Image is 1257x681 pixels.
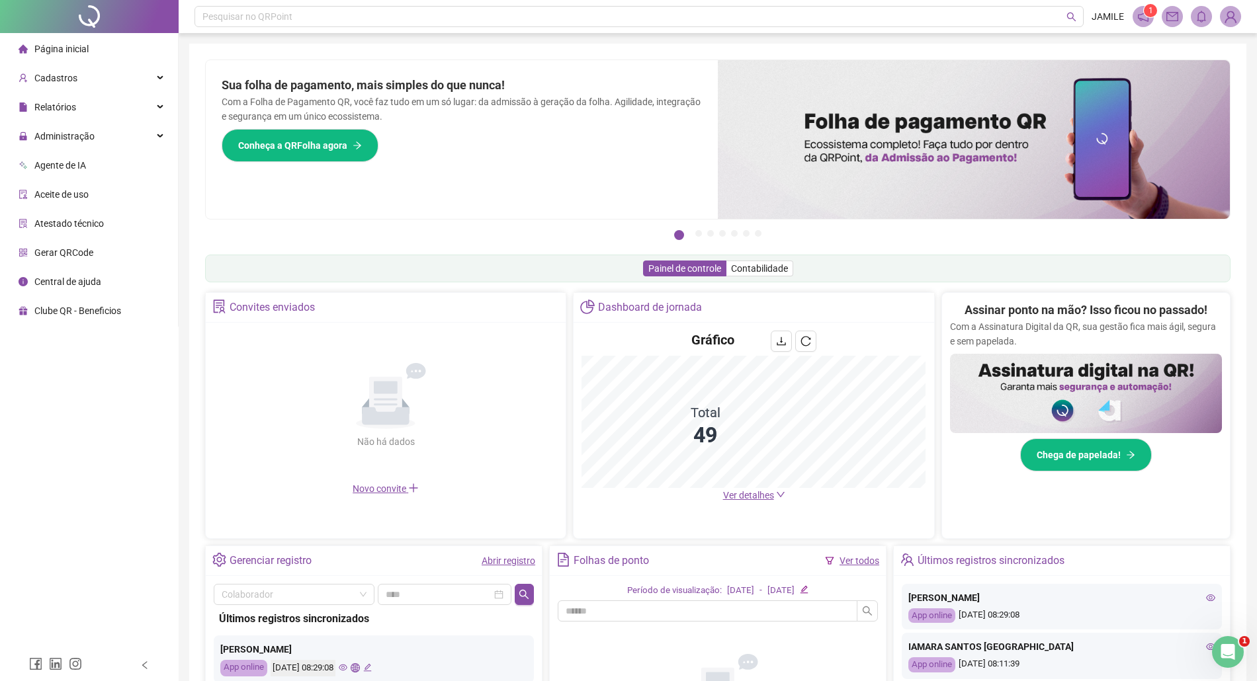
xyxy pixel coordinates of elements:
[800,585,808,594] span: edit
[1066,12,1076,22] span: search
[1206,642,1215,651] span: eye
[19,306,28,315] span: gift
[222,129,378,162] button: Conheça a QRFolha agora
[212,553,226,567] span: setting
[34,276,101,287] span: Central de ajuda
[908,608,955,623] div: App online
[723,490,785,501] a: Ver detalhes down
[695,230,702,237] button: 2
[1126,450,1135,460] span: arrow-right
[718,60,1230,219] img: banner%2F8d14a306-6205-4263-8e5b-06e9a85ad873.png
[691,331,734,349] h4: Gráfico
[727,584,754,598] div: [DATE]
[648,263,721,274] span: Painel de controle
[220,660,267,676] div: App online
[238,138,347,153] span: Conheça a QRFolha agora
[34,189,89,200] span: Aceite de uso
[219,610,529,627] div: Últimos registros sincronizados
[731,230,738,237] button: 5
[69,657,82,670] span: instagram
[1239,636,1250,647] span: 1
[767,584,795,598] div: [DATE]
[19,73,28,83] span: user-add
[707,230,714,237] button: 3
[19,248,28,257] span: qrcode
[598,296,702,319] div: Dashboard de jornada
[776,336,787,346] span: download
[325,434,447,449] div: Não há dados
[212,300,226,313] span: solution
[1195,11,1207,22] span: bell
[363,663,372,672] span: edit
[1137,11,1149,22] span: notification
[759,584,762,598] div: -
[351,663,359,672] span: global
[580,300,594,313] span: pie-chart
[723,490,774,501] span: Ver detalhes
[1221,7,1240,26] img: 90348
[862,606,873,616] span: search
[743,230,750,237] button: 6
[801,336,811,346] span: reload
[1212,636,1244,668] iframe: Intercom live chat
[19,219,28,228] span: solution
[840,555,879,566] a: Ver todos
[1037,448,1121,462] span: Chega de papelada!
[34,305,121,316] span: Clube QR - Beneficios
[908,590,1215,605] div: [PERSON_NAME]
[950,354,1222,433] img: banner%2F02c71560-61a6-44d4-94b9-c8ab97240462.png
[34,247,93,258] span: Gerar QRCode
[900,553,914,567] span: team
[776,490,785,499] span: down
[408,483,419,493] span: plus
[19,132,28,141] span: lock
[1144,4,1157,17] sup: 1
[34,131,95,141] span: Administração
[574,549,649,572] div: Folhas de ponto
[908,639,1215,654] div: IAMARA SANTOS [GEOGRAPHIC_DATA]
[353,141,362,150] span: arrow-right
[353,483,419,494] span: Novo convite
[19,44,28,54] span: home
[1149,6,1153,15] span: 1
[825,556,834,565] span: filter
[627,584,722,598] div: Período de visualização:
[1092,9,1124,24] span: JAMILE
[674,230,684,240] button: 1
[222,76,702,95] h2: Sua folha de pagamento, mais simples do que nunca!
[965,301,1207,319] h2: Assinar ponto na mão? Isso ficou no passado!
[34,102,76,112] span: Relatórios
[556,553,570,567] span: file-text
[755,230,761,237] button: 7
[918,549,1064,572] div: Últimos registros sincronizados
[519,589,529,600] span: search
[34,44,89,54] span: Página inicial
[19,102,28,112] span: file
[950,319,1222,348] p: Com a Assinatura Digital da QR, sua gestão fica mais ágil, segura e sem papelada.
[29,657,42,670] span: facebook
[1206,593,1215,602] span: eye
[719,230,726,237] button: 4
[222,95,702,124] p: Com a Folha de Pagamento QR, você faz tudo em um só lugar: da admissão à geração da folha. Agilid...
[230,296,315,319] div: Convites enviados
[1166,11,1178,22] span: mail
[34,218,104,229] span: Atestado técnico
[482,555,535,566] a: Abrir registro
[339,663,347,672] span: eye
[1020,438,1152,471] button: Chega de papelada!
[34,160,86,171] span: Agente de IA
[271,660,335,676] div: [DATE] 08:29:08
[908,657,955,672] div: App online
[230,549,312,572] div: Gerenciar registro
[908,657,1215,672] div: [DATE] 08:11:39
[19,277,28,286] span: info-circle
[34,73,77,83] span: Cadastros
[19,190,28,199] span: audit
[220,642,527,657] div: [PERSON_NAME]
[908,608,1215,623] div: [DATE] 08:29:08
[731,263,788,274] span: Contabilidade
[140,661,150,670] span: left
[49,657,62,670] span: linkedin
